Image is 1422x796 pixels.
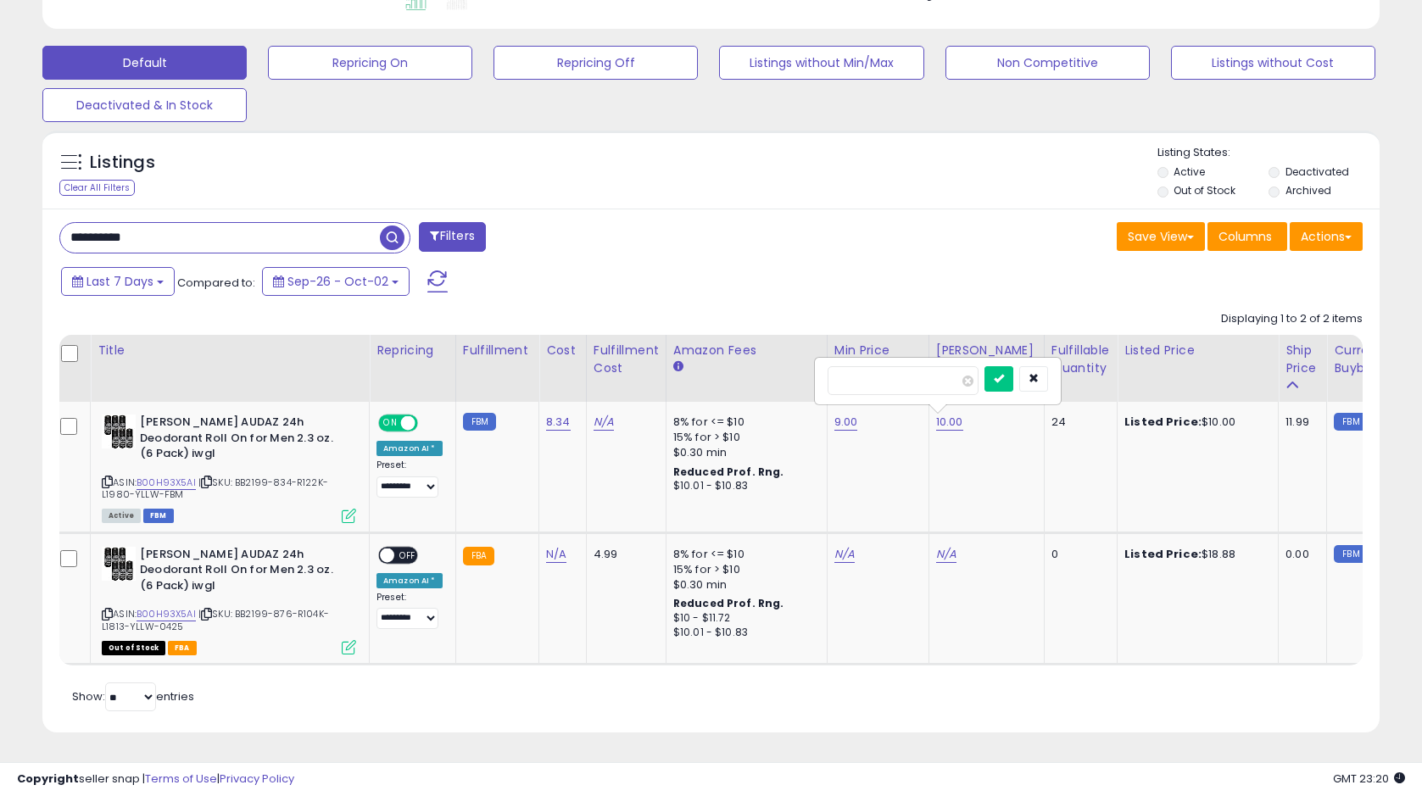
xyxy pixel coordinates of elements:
span: Columns [1218,228,1272,245]
b: [PERSON_NAME] AUDAZ 24h Deodorant Roll On for Men 2.3 oz. (6 Pack) iwgl [140,547,346,598]
span: OFF [415,416,443,431]
b: Reduced Prof. Rng. [673,465,784,479]
b: Reduced Prof. Rng. [673,596,784,610]
button: Repricing Off [494,46,698,80]
div: Fulfillable Quantity [1051,342,1110,377]
div: Amazon AI * [376,441,443,456]
img: 51Lq28p88EL._SL40_.jpg [102,547,136,581]
span: 2025-10-10 23:20 GMT [1333,771,1405,787]
a: 10.00 [936,414,963,431]
div: 11.99 [1285,415,1313,430]
span: FBA [168,641,197,655]
div: $10 - $11.72 [673,611,814,626]
span: All listings that are currently out of stock and unavailable for purchase on Amazon [102,641,165,655]
a: Privacy Policy [220,771,294,787]
button: Save View [1117,222,1205,251]
div: 0.00 [1285,547,1313,562]
a: N/A [594,414,614,431]
label: Archived [1285,183,1331,198]
small: FBM [463,413,496,431]
div: Clear All Filters [59,180,135,196]
span: | SKU: BB2199-876-R104K-L1813-YLLW-0425 [102,607,329,632]
a: N/A [936,546,956,563]
button: Deactivated & In Stock [42,88,247,122]
small: FBA [463,547,494,565]
b: Listed Price: [1124,414,1202,430]
b: [PERSON_NAME] AUDAZ 24h Deodorant Roll On for Men 2.3 oz. (6 Pack) iwgl [140,415,346,466]
a: Terms of Use [145,771,217,787]
span: Show: entries [72,688,194,704]
a: N/A [546,546,566,563]
button: Listings without Cost [1171,46,1375,80]
span: All listings currently available for purchase on Amazon [102,509,141,523]
strong: Copyright [17,771,79,787]
div: ASIN: [102,415,356,521]
div: $10.01 - $10.83 [673,479,814,493]
div: $18.88 [1124,547,1265,562]
div: Title [98,342,362,359]
span: Compared to: [177,275,255,291]
div: 8% for <= $10 [673,415,814,430]
div: Listed Price [1124,342,1271,359]
span: OFF [394,548,421,562]
div: $10.00 [1124,415,1265,430]
img: 51Lq28p88EL._SL40_.jpg [102,415,136,448]
label: Active [1174,164,1205,179]
span: ON [380,416,401,431]
button: Columns [1207,222,1287,251]
div: Preset: [376,592,443,630]
div: Amazon Fees [673,342,820,359]
h5: Listings [90,151,155,175]
button: Filters [419,222,485,252]
a: B00H93X5AI [137,607,196,621]
small: Amazon Fees. [673,359,683,375]
div: Current Buybox Price [1334,342,1421,377]
label: Out of Stock [1174,183,1235,198]
div: 24 [1051,415,1104,430]
button: Last 7 Days [61,267,175,296]
div: Repricing [376,342,449,359]
div: 15% for > $10 [673,430,814,445]
a: 9.00 [834,414,858,431]
div: $10.01 - $10.83 [673,626,814,640]
div: 0 [1051,547,1104,562]
a: 8.34 [546,414,571,431]
small: FBM [1334,545,1367,563]
span: Last 7 Days [86,273,153,290]
div: ASIN: [102,547,356,654]
button: Default [42,46,247,80]
div: Cost [546,342,579,359]
div: Preset: [376,459,443,498]
p: Listing States: [1157,145,1380,161]
div: [PERSON_NAME] [936,342,1037,359]
div: 8% for <= $10 [673,547,814,562]
button: Sep-26 - Oct-02 [262,267,410,296]
a: B00H93X5AI [137,476,196,490]
span: Sep-26 - Oct-02 [287,273,388,290]
button: Non Competitive [945,46,1150,80]
small: FBM [1334,413,1367,431]
b: Listed Price: [1124,546,1202,562]
div: $0.30 min [673,445,814,460]
button: Actions [1290,222,1363,251]
div: Fulfillment Cost [594,342,659,377]
div: seller snap | | [17,771,294,788]
label: Deactivated [1285,164,1349,179]
div: Fulfillment [463,342,532,359]
div: 4.99 [594,547,653,562]
div: $0.30 min [673,577,814,593]
span: FBM [143,509,174,523]
div: Ship Price [1285,342,1319,377]
div: Displaying 1 to 2 of 2 items [1221,311,1363,327]
button: Repricing On [268,46,472,80]
div: Amazon AI * [376,573,443,588]
a: N/A [834,546,855,563]
button: Listings without Min/Max [719,46,923,80]
span: | SKU: BB2199-834-R122K-L1980-YLLW-FBM [102,476,328,501]
div: 15% for > $10 [673,562,814,577]
div: Min Price [834,342,922,359]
